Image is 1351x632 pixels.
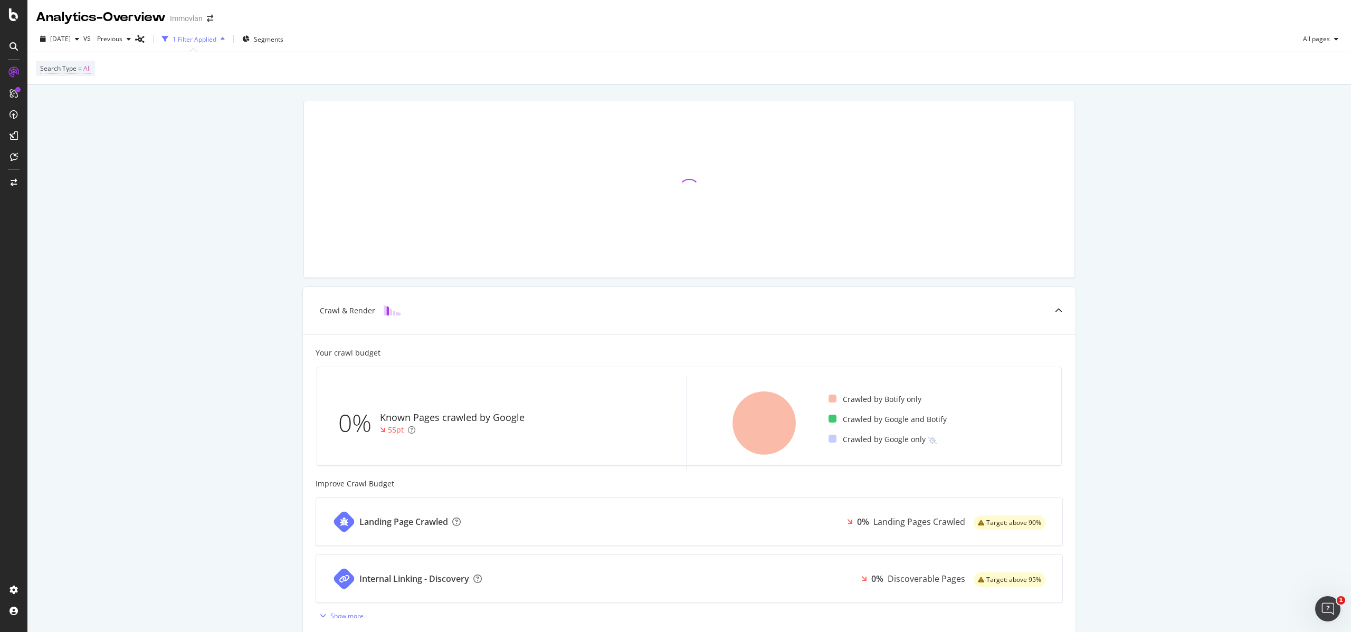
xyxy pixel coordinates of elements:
[83,33,93,43] span: vs
[974,515,1045,530] div: warning label
[78,64,82,73] span: =
[207,15,213,22] div: arrow-right-arrow-left
[871,573,883,585] div: 0%
[36,8,166,26] div: Analytics - Overview
[359,516,448,528] div: Landing Page Crawled
[359,573,469,585] div: Internal Linking - Discovery
[316,348,380,358] div: Your crawl budget
[238,31,288,47] button: Segments
[986,520,1041,526] span: Target: above 90%
[93,34,122,43] span: Previous
[158,31,229,47] button: 1 Filter Applied
[829,414,947,425] div: Crawled by Google and Botify
[316,554,1063,603] a: Internal Linking - Discovery0%Discoverable Pageswarning label
[388,425,404,435] div: 55pt
[829,434,926,445] div: Crawled by Google only
[888,573,965,585] div: Discoverable Pages
[320,305,375,316] div: Crawl & Render
[974,572,1045,587] div: warning label
[330,611,364,620] div: Show more
[829,394,921,405] div: Crawled by Botify only
[857,516,869,528] div: 0%
[986,577,1041,583] span: Target: above 95%
[50,34,71,43] span: 2025 Sep. 24th
[36,31,83,47] button: [DATE]
[1315,596,1340,621] iframe: Intercom live chat
[873,516,965,528] div: Landing Pages Crawled
[93,31,135,47] button: Previous
[254,35,283,44] span: Segments
[380,411,525,425] div: Known Pages crawled by Google
[1299,34,1330,43] span: All pages
[173,35,216,44] div: 1 Filter Applied
[1337,596,1345,605] span: 1
[316,607,364,624] button: Show more
[40,64,77,73] span: Search Type
[170,13,203,24] div: Immovlan
[1299,31,1343,47] button: All pages
[316,497,1063,546] a: Landing Page Crawled0%Landing Pages Crawledwarning label
[384,305,401,315] img: block-icon
[338,406,380,441] div: 0%
[316,478,1063,489] div: Improve Crawl Budget
[83,61,91,76] span: All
